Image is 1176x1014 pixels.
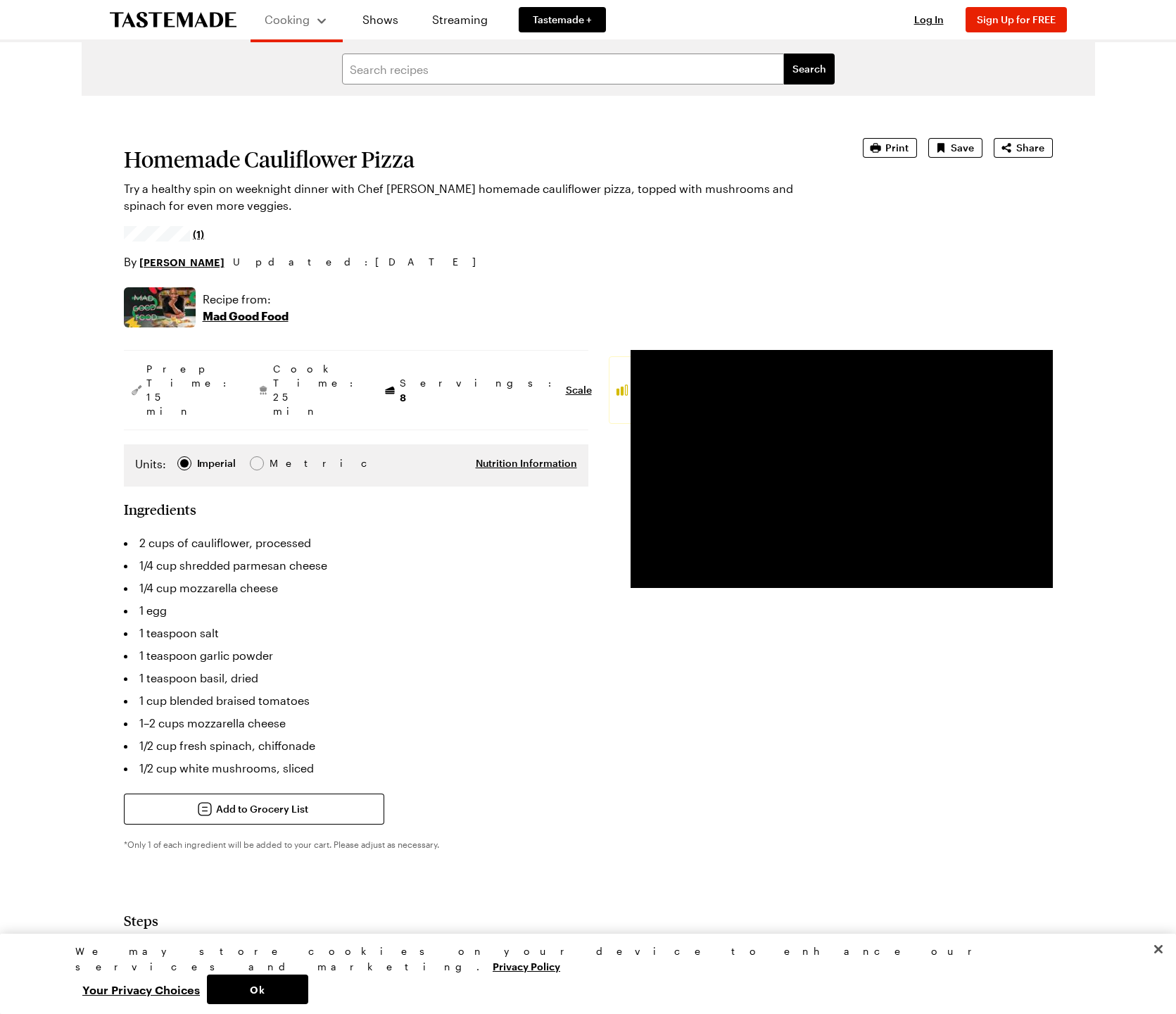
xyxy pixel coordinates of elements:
[203,291,289,308] p: Recipe from:
[928,138,982,158] button: Save recipe
[124,599,588,622] li: 1 egg
[1016,141,1044,155] span: Share
[139,254,225,270] a: [PERSON_NAME]
[197,456,237,471] span: Imperial
[400,390,406,403] span: 8
[203,291,289,325] a: Recipe from:Mad Good Food
[135,456,166,472] label: Units:
[124,180,823,214] p: Try a healthy spin on weeknight dinner with Chef [PERSON_NAME] homemade cauliflower pizza, topped...
[110,12,236,28] a: To Tastemade Home Page
[216,802,308,816] span: Add to Grocery List
[146,362,234,418] span: Prep Time: 15 min
[342,54,784,84] input: Search recipes
[75,975,207,1004] button: Your Privacy Choices
[901,13,957,27] button: Log In
[197,456,236,471] div: Imperial
[124,228,205,239] a: 4/5 stars from 1 reviews
[124,794,384,825] button: Add to Grocery List
[885,141,909,155] span: Print
[863,138,917,158] button: Print
[124,254,225,270] p: By
[135,456,299,475] div: Imperial Metric
[1143,934,1174,965] button: Close
[124,734,588,757] li: 1/2 cup fresh spinach, chiffonade
[124,757,588,780] li: 1/2 cup white mushrooms, sliced
[124,532,588,554] li: 2 cups of cauliflower, processed
[476,456,577,470] button: Nutrition Information
[203,308,289,325] p: Mad Good Food
[566,383,592,397] button: Scale
[265,6,329,34] button: Cooking
[124,644,588,667] li: 1 teaspoon garlic powder
[124,712,588,734] li: 1–2 cups mozzarella cheese
[533,13,592,27] span: Tastemade +
[270,456,301,471] span: Metric
[75,944,1089,975] div: We may store cookies on your device to enhance our services and marketing.
[75,944,1089,1004] div: Privacy
[124,839,588,850] p: *Only 1 of each ingredient will be added to your cart. Please adjust as necessary.
[631,350,1053,588] video-js: Video Player
[207,975,308,1004] button: Ok
[994,138,1053,158] button: Share
[124,667,588,689] li: 1 teaspoon basil, dried
[124,146,823,172] h1: Homemade Cauliflower Pizza
[914,13,944,25] span: Log In
[124,501,196,518] h2: Ingredients
[519,7,606,32] a: Tastemade +
[784,54,835,84] button: filters
[966,7,1067,32] button: Sign Up for FREE
[951,141,974,155] span: Save
[124,689,588,712] li: 1 cup blended braised tomatoes
[124,577,588,599] li: 1/4 cup mozzarella cheese
[124,622,588,644] li: 1 teaspoon salt
[273,362,360,418] span: Cook Time: 25 min
[400,376,559,405] span: Servings:
[977,13,1056,25] span: Sign Up for FREE
[124,287,196,327] img: Show where recipe is used
[792,62,826,76] span: Search
[493,959,560,972] a: More information about your privacy, opens in a new tab
[233,254,490,270] span: Updated : [DATE]
[124,554,588,577] li: 1/4 cup shredded parmesan cheese
[265,13,310,26] span: Cooking
[193,227,204,241] span: (1)
[124,912,588,929] h2: Steps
